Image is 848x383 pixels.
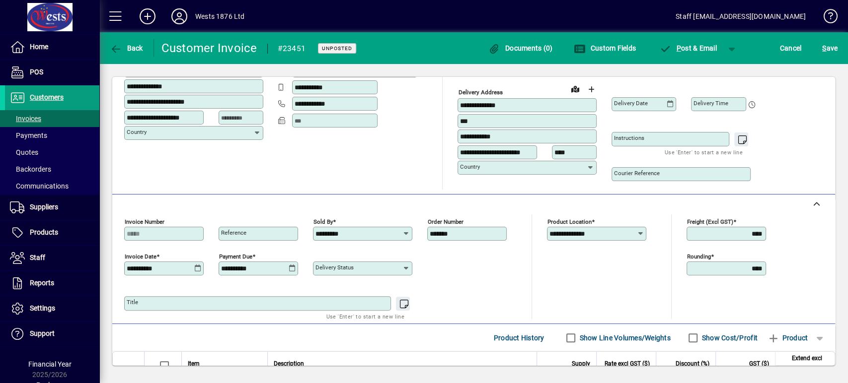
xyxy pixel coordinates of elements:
[30,228,58,236] span: Products
[822,44,826,52] span: S
[322,45,352,52] span: Unposted
[5,246,99,270] a: Staff
[5,161,99,178] a: Backorders
[125,253,156,260] mat-label: Invoice date
[5,271,99,296] a: Reports
[10,148,38,156] span: Quotes
[127,299,138,306] mat-label: Title
[694,100,728,107] mat-label: Delivery time
[10,165,51,173] span: Backorders
[107,39,146,57] button: Back
[161,40,257,56] div: Customer Invoice
[110,44,143,52] span: Back
[777,39,804,57] button: Cancel
[494,330,544,346] span: Product History
[676,8,806,24] div: Staff [EMAIL_ADDRESS][DOMAIN_NAME]
[614,170,660,177] mat-label: Courier Reference
[5,110,99,127] a: Invoices
[486,39,555,57] button: Documents (0)
[659,44,717,52] span: ost & Email
[583,81,599,97] button: Choose address
[687,253,711,260] mat-label: Rounding
[5,144,99,161] a: Quotes
[676,358,709,369] span: Discount (%)
[30,203,58,211] span: Suppliers
[700,333,758,343] label: Show Cost/Profit
[5,178,99,194] a: Communications
[665,146,743,158] mat-hint: Use 'Enter' to start a new line
[571,39,638,57] button: Custom Fields
[822,40,838,56] span: ave
[5,321,99,346] a: Support
[488,44,553,52] span: Documents (0)
[820,39,840,57] button: Save
[278,41,306,57] div: #23451
[5,35,99,60] a: Home
[219,253,252,260] mat-label: Payment due
[5,220,99,245] a: Products
[460,163,480,170] mat-label: Country
[30,304,55,312] span: Settings
[326,311,404,322] mat-hint: Use 'Enter' to start a new line
[10,182,69,190] span: Communications
[30,254,45,261] span: Staff
[30,93,64,101] span: Customers
[315,264,354,271] mat-label: Delivery status
[5,60,99,85] a: POS
[763,329,813,347] button: Product
[125,218,164,225] mat-label: Invoice number
[677,44,681,52] span: P
[28,360,72,368] span: Financial Year
[188,358,200,369] span: Item
[99,39,154,57] app-page-header-button: Back
[816,2,836,34] a: Knowledge Base
[578,333,671,343] label: Show Line Volumes/Weights
[768,330,808,346] span: Product
[30,329,55,337] span: Support
[573,44,636,52] span: Custom Fields
[10,115,41,123] span: Invoices
[163,7,195,25] button: Profile
[127,128,147,135] mat-label: Country
[221,229,246,236] mat-label: Reference
[195,8,244,24] div: Wests 1876 Ltd
[490,329,548,347] button: Product History
[132,7,163,25] button: Add
[749,358,769,369] span: GST ($)
[428,218,463,225] mat-label: Order number
[5,195,99,220] a: Suppliers
[572,358,590,369] span: Supply
[780,40,802,56] span: Cancel
[781,353,822,375] span: Extend excl GST ($)
[5,296,99,321] a: Settings
[5,127,99,144] a: Payments
[687,218,733,225] mat-label: Freight (excl GST)
[274,358,304,369] span: Description
[30,279,54,287] span: Reports
[614,134,644,141] mat-label: Instructions
[654,39,722,57] button: Post & Email
[614,100,648,107] mat-label: Delivery date
[567,81,583,97] a: View on map
[10,131,47,139] span: Payments
[313,218,333,225] mat-label: Sold by
[30,68,43,76] span: POS
[605,358,650,369] span: Rate excl GST ($)
[30,43,48,51] span: Home
[547,218,592,225] mat-label: Product location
